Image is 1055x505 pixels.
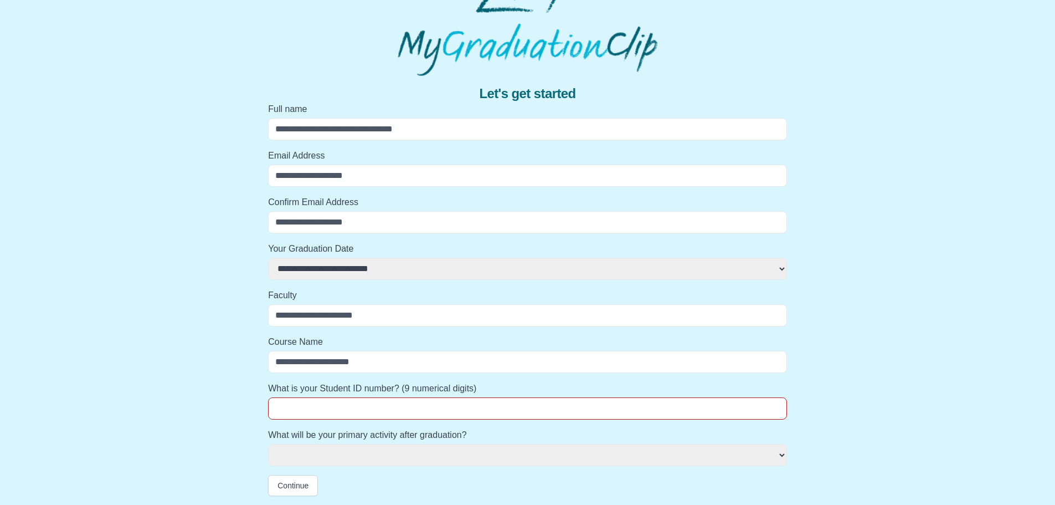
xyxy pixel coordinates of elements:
[268,242,787,256] label: Your Graduation Date
[268,335,787,349] label: Course Name
[268,475,318,496] button: Continue
[268,382,787,395] label: What is your Student ID number? (9 numerical digits)
[268,103,787,116] label: Full name
[268,149,787,162] label: Email Address
[268,289,787,302] label: Faculty
[268,429,787,442] label: What will be your primary activity after graduation?
[268,196,787,209] label: Confirm Email Address
[479,85,575,103] span: Let's get started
